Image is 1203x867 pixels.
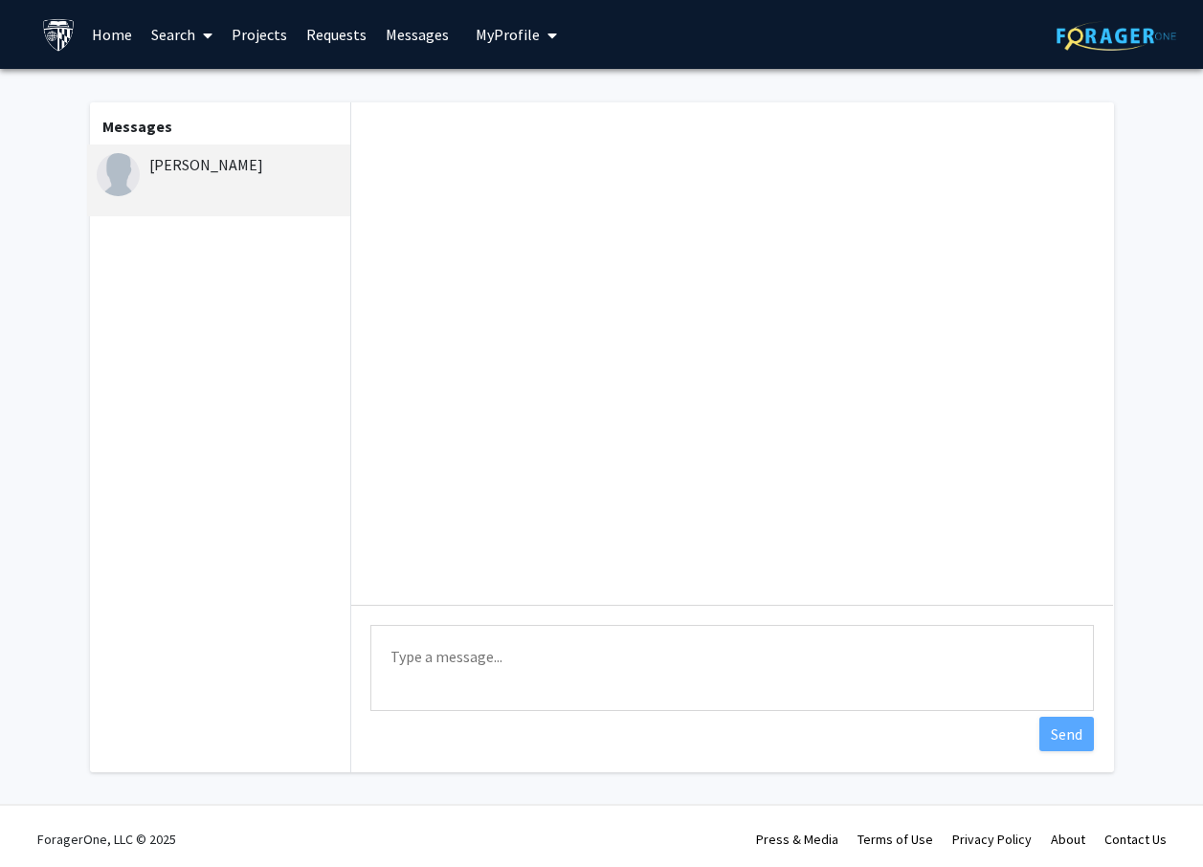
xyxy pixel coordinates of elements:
a: Messages [376,1,458,68]
img: ForagerOne Logo [1057,21,1176,51]
a: Press & Media [756,831,838,848]
a: Privacy Policy [952,831,1032,848]
a: Home [82,1,142,68]
a: Search [142,1,222,68]
img: Pukar Lund [97,153,140,196]
a: Terms of Use [858,831,933,848]
span: My Profile [476,25,540,44]
a: Contact Us [1104,831,1167,848]
a: About [1051,831,1085,848]
textarea: Message [370,625,1094,711]
button: Send [1039,717,1094,751]
a: Requests [297,1,376,68]
div: [PERSON_NAME] [97,153,346,176]
b: Messages [102,117,172,136]
a: Projects [222,1,297,68]
iframe: Chat [14,781,81,853]
img: Johns Hopkins University Logo [42,18,76,52]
